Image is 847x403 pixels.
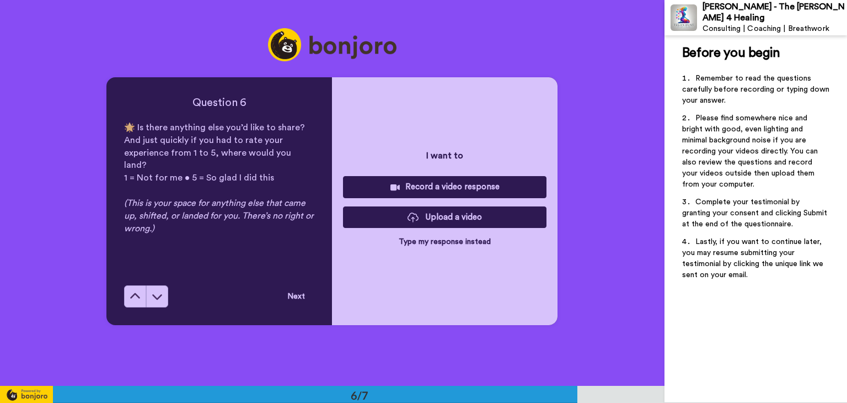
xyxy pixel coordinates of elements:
span: Before you begin [682,46,780,60]
div: [PERSON_NAME] - The [PERSON_NAME] 4 Healing [703,2,846,23]
span: 1 = Not for me • 5 = So glad I did this [124,173,274,182]
p: I want to [426,149,463,162]
span: 🌟 Is there anything else you’d like to share? And just quickly if you had to rate your experience... [124,123,307,170]
p: Type my response instead [399,236,491,247]
span: Complete your testimonial by granting your consent and clicking Submit at the end of the question... [682,198,829,228]
div: 6/7 [333,388,386,403]
h4: Question 6 [124,95,314,110]
button: Record a video response [343,176,546,198]
button: Next [278,285,314,307]
span: Remember to read the questions carefully before recording or typing down your answer. [682,75,832,104]
div: Record a video response [352,181,538,193]
div: Consulting | Coaching | Breathwork [703,24,846,34]
span: (This is your space for anything else that came up, shifted, or landed for you. There’s no right ... [124,199,316,233]
span: Lastly, if you want to continue later, you may resume submitting your testimonial by clicking the... [682,238,825,279]
button: Upload a video [343,206,546,228]
span: Please find somewhere nice and bright with good, even lighting and minimal background noise if yo... [682,114,820,188]
img: Profile Image [671,4,697,31]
